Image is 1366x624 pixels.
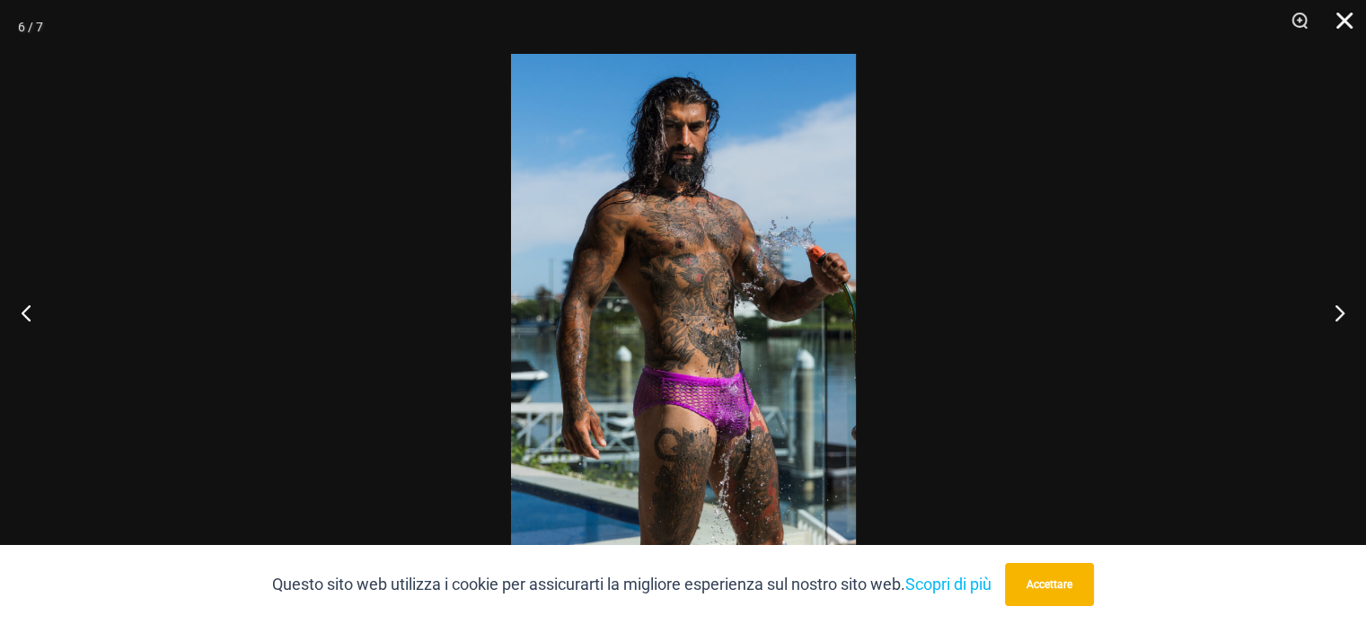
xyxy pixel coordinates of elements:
[1027,578,1072,591] font: Accettare
[905,575,991,593] a: Scopri di più
[511,54,856,570] img: Show Stopper Violet 006 Slip Burleigh 08
[18,20,43,34] font: 6 / 7
[1299,268,1366,357] button: Prossimo
[1005,563,1094,606] button: Accettare
[272,575,905,593] font: Questo sito web utilizza i cookie per assicurarti la migliore esperienza sul nostro sito web.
